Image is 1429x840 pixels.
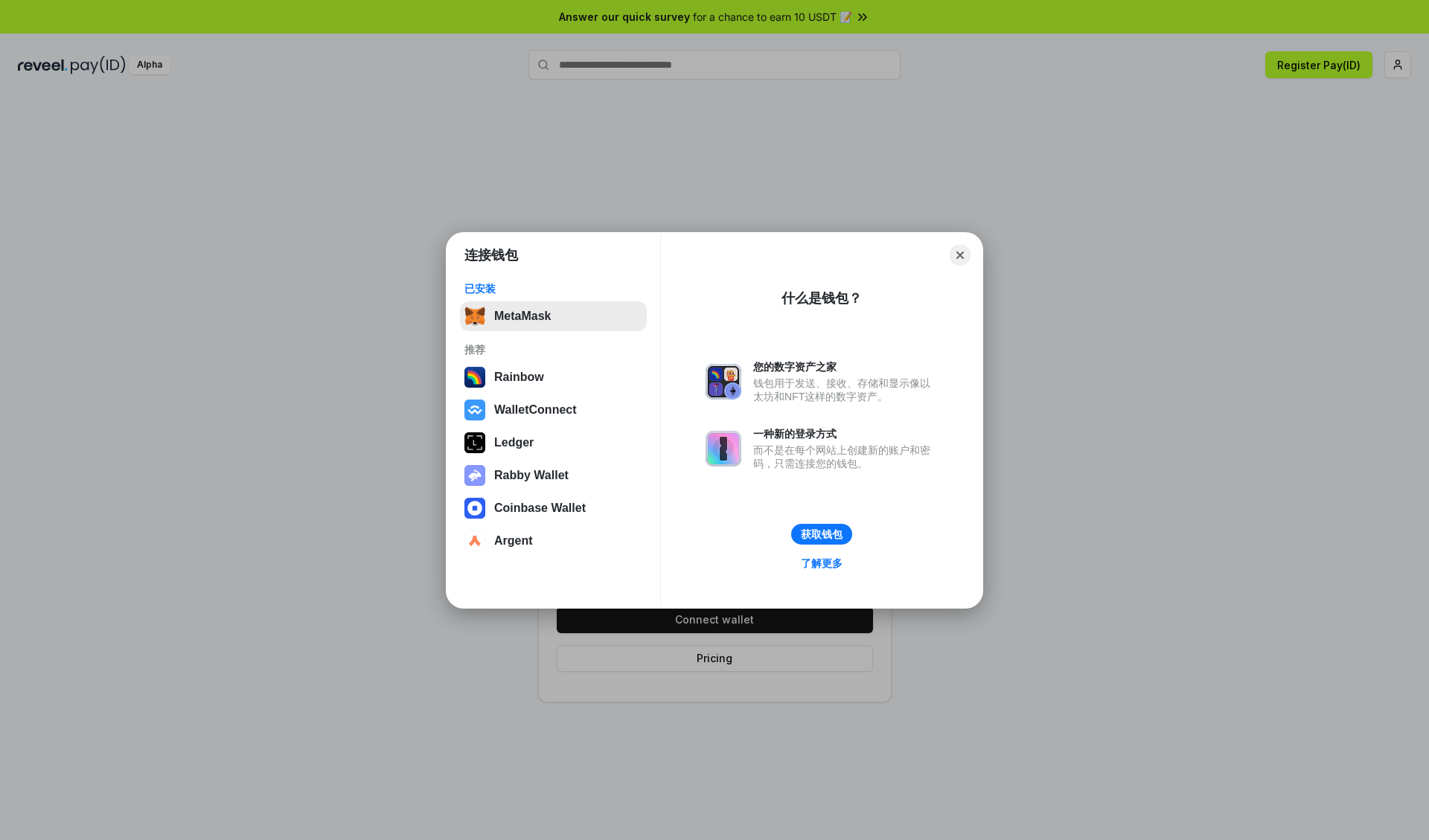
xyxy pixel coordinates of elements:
[494,501,586,515] div: Coinbase Wallet
[460,362,647,392] button: Rainbow
[464,367,485,388] img: svg+xml,%3Csvg%20width%3D%22120%22%20height%3D%22120%22%20viewBox%3D%220%200%20120%20120%22%20fil...
[791,524,852,545] button: 获取钱包
[781,289,862,307] div: 什么是钱包？
[753,427,938,440] div: 一种新的登录方式
[494,436,534,449] div: Ledger
[460,493,647,523] button: Coinbase Wallet
[494,534,533,548] div: Argent
[706,364,741,400] img: svg+xml,%3Csvg%20xmlns%3D%22http%3A%2F%2Fwww.w3.org%2F2000%2Fsvg%22%20fill%3D%22none%22%20viewBox...
[753,376,938,403] div: 钱包用于发送、接收、存储和显示像以太坊和NFT这样的数字资产。
[464,498,485,519] img: svg+xml,%3Csvg%20width%3D%2228%22%20height%3D%2228%22%20viewBox%3D%220%200%2028%2028%22%20fill%3D...
[464,465,485,486] img: svg+xml,%3Csvg%20xmlns%3D%22http%3A%2F%2Fwww.w3.org%2F2000%2Fsvg%22%20fill%3D%22none%22%20viewBox...
[494,310,551,323] div: MetaMask
[460,428,647,458] button: Ledger
[801,557,843,570] div: 了解更多
[792,554,851,573] a: 了解更多
[706,431,741,467] img: svg+xml,%3Csvg%20xmlns%3D%22http%3A%2F%2Fwww.w3.org%2F2000%2Fsvg%22%20fill%3D%22none%22%20viewBox...
[460,526,647,556] button: Argent
[464,432,485,453] img: svg+xml,%3Csvg%20xmlns%3D%22http%3A%2F%2Fwww.w3.org%2F2000%2Fsvg%22%20width%3D%2228%22%20height%3...
[753,443,938,470] div: 而不是在每个网站上创建新的账户和密码，只需连接您的钱包。
[464,306,485,327] img: svg+xml,%3Csvg%20fill%3D%22none%22%20height%3D%2233%22%20viewBox%3D%220%200%2035%2033%22%20width%...
[460,395,647,425] button: WalletConnect
[464,343,642,356] div: 推荐
[494,403,577,417] div: WalletConnect
[753,360,938,373] div: 您的数字资产之家
[460,461,647,490] button: Rabby Wallet
[494,371,544,384] div: Rainbow
[464,246,518,264] h1: 连接钱包
[460,301,647,331] button: MetaMask
[494,469,569,482] div: Rabby Wallet
[464,400,485,420] img: svg+xml,%3Csvg%20width%3D%2228%22%20height%3D%2228%22%20viewBox%3D%220%200%2028%2028%22%20fill%3D...
[464,282,642,295] div: 已安装
[801,528,843,541] div: 获取钱包
[464,530,485,551] img: svg+xml,%3Csvg%20width%3D%2228%22%20height%3D%2228%22%20viewBox%3D%220%200%2028%2028%22%20fill%3D...
[950,245,971,266] button: Close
